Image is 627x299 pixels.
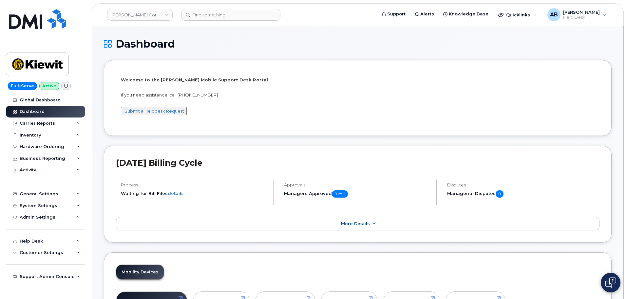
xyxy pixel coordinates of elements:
h5: Managers Approved [284,190,430,198]
a: details [168,191,184,196]
a: Mobility Devices [116,265,164,279]
h4: Disputes [447,182,599,187]
p: Welcome to the [PERSON_NAME] Mobile Support Desk Portal [121,77,595,83]
h5: Managerial Disputes [447,190,599,198]
img: Open chat [605,277,616,288]
li: Waiting for Bill Files [121,190,267,197]
span: 0 of 0 [332,190,348,198]
h1: Dashboard [104,38,612,50]
h2: [DATE] Billing Cycle [116,158,599,168]
p: If you need assistance, call [PHONE_NUMBER] [121,92,595,98]
span: More Details [341,221,370,226]
button: Submit a Helpdesk Request [121,107,187,115]
h4: Approvals [284,182,430,187]
h4: Process [121,182,267,187]
a: Submit a Helpdesk Request [124,108,184,114]
span: 0 [496,190,503,198]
